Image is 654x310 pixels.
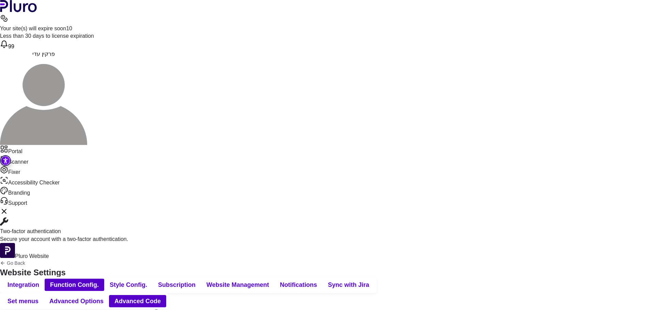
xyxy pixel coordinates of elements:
[109,295,166,307] button: Advanced Code
[114,297,161,305] span: Advanced Code
[32,51,54,57] span: פרקין עדי
[49,297,104,305] span: Advanced Options
[323,279,375,291] button: Sync with Jira
[328,281,369,289] span: Sync with Jira
[201,279,275,291] button: Website Management
[7,297,38,305] span: Set menus
[45,279,104,291] button: Function Config.
[153,279,201,291] button: Subscription
[2,279,45,291] button: Integration
[44,295,109,307] button: Advanced Options
[104,279,153,291] button: Style Config.
[7,281,39,289] span: Integration
[275,279,323,291] button: Notifications
[158,281,196,289] span: Subscription
[110,281,147,289] span: Style Config.
[280,281,317,289] span: Notifications
[206,281,269,289] span: Website Management
[2,295,44,307] button: Set menus
[8,44,14,49] span: 99
[66,26,72,31] span: 10
[50,281,99,289] span: Function Config.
